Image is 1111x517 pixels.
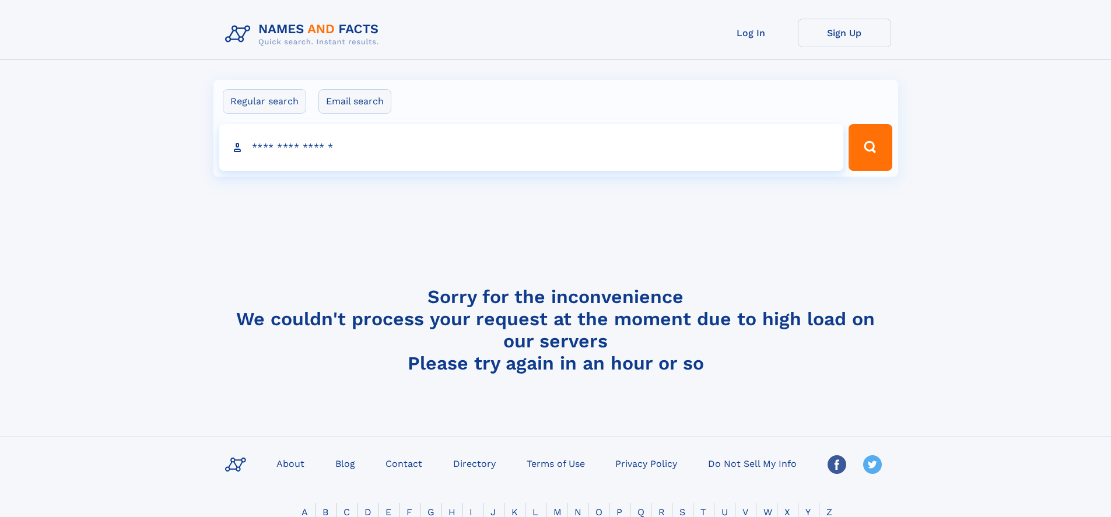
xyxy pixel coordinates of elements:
a: Sign Up [798,19,891,47]
img: Facebook [828,455,846,474]
button: Search Button [849,124,892,171]
a: Terms of Use [522,455,590,472]
a: About [272,455,309,472]
img: Twitter [863,455,882,474]
a: Blog [331,455,360,472]
label: Regular search [223,89,306,114]
a: Contact [381,455,427,472]
input: search input [219,124,844,171]
label: Email search [318,89,391,114]
h4: Sorry for the inconvenience We couldn't process your request at the moment due to high load on ou... [220,286,891,374]
a: Privacy Policy [611,455,682,472]
a: Directory [448,455,500,472]
a: Log In [705,19,798,47]
a: Do Not Sell My Info [703,455,801,472]
img: Logo Names and Facts [220,19,388,50]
